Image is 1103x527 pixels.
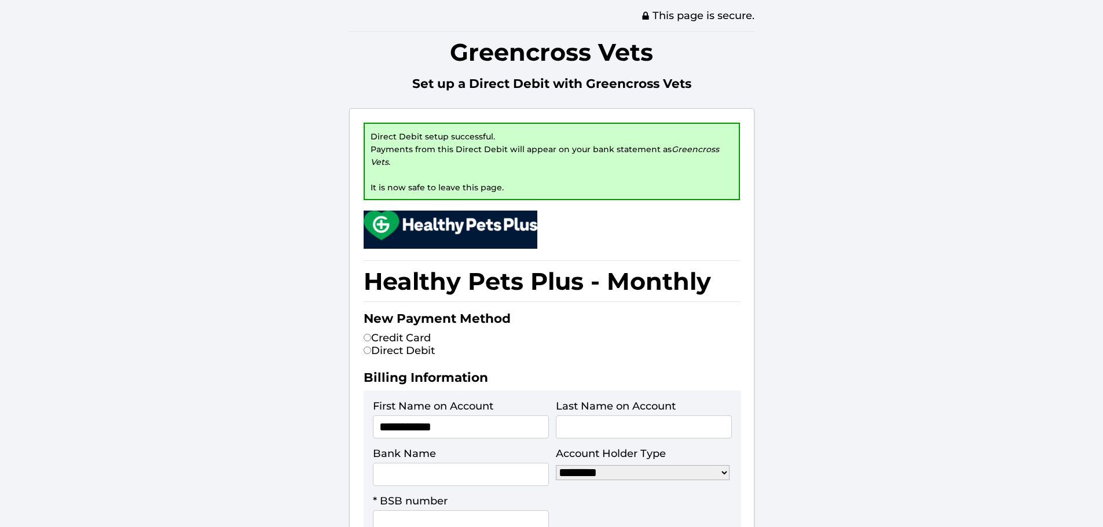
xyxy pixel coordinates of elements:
h1: Greencross Vets [349,31,754,72]
i: Greencross Vets [371,144,719,167]
label: First Name on Account [373,400,493,412]
input: Credit Card [364,334,371,341]
label: Direct Debit [364,344,435,357]
input: Direct Debit [364,347,371,354]
label: Account Holder Type [556,447,666,460]
label: * BSB number [373,495,448,507]
span: This page is secure. [641,9,754,22]
h2: Set up a Direct Debit with Greencross Vets [349,76,754,97]
label: Bank Name [373,447,436,460]
h2: Billing Information [364,370,740,390]
h1: Healthy Pets Plus - Monthly [364,260,740,302]
label: Credit Card [364,331,431,344]
span: Direct Debit setup successful. Payments from this Direct Debit will appear on your bank statement... [371,131,719,193]
img: small.png [364,211,537,240]
h2: New Payment Method [364,311,740,331]
label: Last Name on Account [556,400,676,412]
